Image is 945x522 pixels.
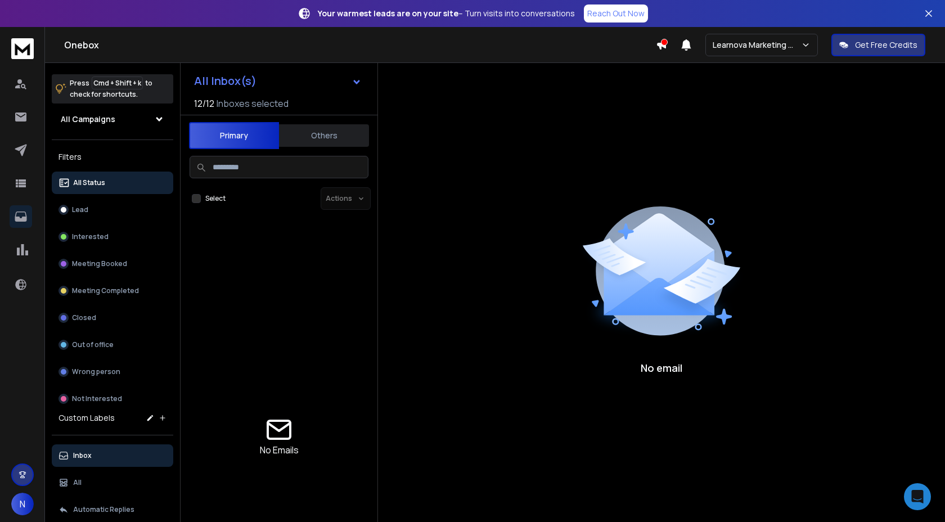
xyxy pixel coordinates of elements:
p: All Status [73,178,105,187]
p: Interested [72,232,109,241]
h1: Onebox [64,38,656,52]
button: Not Interested [52,388,173,410]
button: Inbox [52,444,173,467]
label: Select [205,194,226,203]
button: All Inbox(s) [185,70,371,92]
p: Wrong person [72,367,120,376]
p: Meeting Completed [72,286,139,295]
img: logo [11,38,34,59]
button: N [11,493,34,515]
button: Closed [52,307,173,329]
p: Meeting Booked [72,259,127,268]
h3: Filters [52,149,173,165]
button: Wrong person [52,361,173,383]
h3: Inboxes selected [217,97,289,110]
button: Lead [52,199,173,221]
p: Get Free Credits [855,39,917,51]
button: Automatic Replies [52,498,173,521]
p: Out of office [72,340,114,349]
p: No email [641,360,682,376]
span: Cmd + Shift + k [92,76,143,89]
p: Press to check for shortcuts. [70,78,152,100]
button: Others [279,123,369,148]
button: Interested [52,226,173,248]
h3: Custom Labels [58,412,115,424]
p: Reach Out Now [587,8,645,19]
button: All Status [52,172,173,194]
p: Automatic Replies [73,505,134,514]
button: All [52,471,173,494]
button: Meeting Booked [52,253,173,275]
p: Inbox [73,451,92,460]
p: – Turn visits into conversations [318,8,575,19]
p: All [73,478,82,487]
a: Reach Out Now [584,4,648,22]
p: Closed [72,313,96,322]
p: Lead [72,205,88,214]
button: All Campaigns [52,108,173,130]
div: Open Intercom Messenger [904,483,931,510]
button: Meeting Completed [52,280,173,302]
span: 12 / 12 [194,97,214,110]
p: Not Interested [72,394,122,403]
p: Learnova Marketing Emails [713,39,801,51]
h1: All Inbox(s) [194,75,256,87]
button: Get Free Credits [831,34,925,56]
button: Primary [189,122,279,149]
h1: All Campaigns [61,114,115,125]
strong: Your warmest leads are on your site [318,8,458,19]
button: Out of office [52,334,173,356]
p: No Emails [260,443,299,457]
